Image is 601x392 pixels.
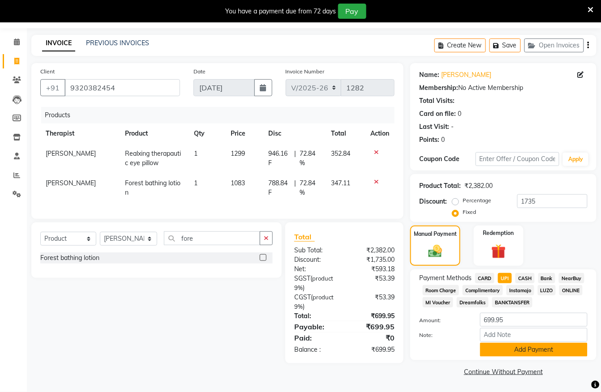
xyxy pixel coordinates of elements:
[312,275,333,282] span: product
[344,274,401,293] div: ₹53.39
[189,124,225,144] th: Qty
[231,179,245,187] span: 1083
[441,135,445,145] div: 0
[40,68,55,76] label: Client
[40,79,65,96] button: +91
[300,179,320,197] span: 72.84 %
[294,293,311,301] span: CGST
[419,122,449,132] div: Last Visit:
[423,297,453,307] span: MI Voucher
[498,273,512,283] span: UPI
[423,285,459,295] span: Room Charge
[288,255,344,264] div: Discount:
[559,285,583,295] span: ONLINE
[86,39,149,47] a: PREVIOUS INVOICES
[419,273,472,283] span: Payment Methods
[344,255,401,264] div: ₹1,735.00
[41,107,401,124] div: Products
[226,7,336,16] div: You have a payment due from 72 days
[120,124,189,144] th: Product
[419,154,475,164] div: Coupon Code
[451,122,454,132] div: -
[313,294,334,301] span: product
[288,332,344,343] div: Paid:
[419,70,439,80] div: Name:
[288,345,344,354] div: Balance :
[338,4,366,19] button: Pay
[463,196,491,205] label: Percentage
[288,321,344,332] div: Payable:
[476,152,560,166] input: Enter Offer / Coupon Code
[492,297,532,307] span: BANKTANSFER
[463,208,476,216] label: Fixed
[125,179,180,196] span: Forest bathing lotion
[480,328,588,342] input: Add Note
[288,274,344,293] div: ( )
[412,367,595,377] a: Continue Without Payment
[40,124,120,144] th: Therapist
[344,311,401,321] div: ₹699.95
[475,273,494,283] span: CARD
[231,149,245,158] span: 1299
[268,179,291,197] span: 788.84 F
[164,231,260,245] input: Search or Scan
[344,332,401,343] div: ₹0
[489,38,521,52] button: Save
[288,246,344,255] div: Sub Total:
[480,313,588,327] input: Amount
[42,35,75,51] a: INVOICE
[464,181,493,191] div: ₹2,382.00
[331,149,350,158] span: 352.84
[300,149,320,168] span: 72.84 %
[419,135,439,145] div: Points:
[487,243,511,261] img: _gift.svg
[193,68,206,76] label: Date
[194,149,198,158] span: 1
[344,264,401,274] div: ₹593.18
[419,181,461,191] div: Product Total:
[344,293,401,311] div: ₹53.39
[524,38,584,52] button: Open Invoices
[412,331,473,339] label: Note:
[559,273,584,283] span: NearBuy
[288,264,344,274] div: Net:
[263,124,326,144] th: Disc
[412,316,473,324] label: Amount:
[507,285,534,295] span: Instamojo
[344,321,401,332] div: ₹699.95
[419,83,458,93] div: Membership:
[419,96,455,106] div: Total Visits:
[294,274,310,282] span: SGST
[64,79,180,96] input: Search by Name/Mobile/Email/Code
[419,197,447,206] div: Discount:
[563,153,588,166] button: Apply
[414,230,457,238] label: Manual Payment
[344,345,401,354] div: ₹699.95
[225,124,263,144] th: Price
[326,124,365,144] th: Total
[268,149,291,168] span: 946.16 F
[40,253,99,263] div: Forest bathing lotion
[294,179,296,197] span: |
[463,285,503,295] span: Complimentary
[294,303,303,310] span: 9%
[294,149,296,168] span: |
[538,285,556,295] span: LUZO
[294,232,315,242] span: Total
[344,246,401,255] div: ₹2,382.00
[419,109,456,119] div: Card on file:
[441,70,491,80] a: [PERSON_NAME]
[46,179,96,187] span: [PERSON_NAME]
[286,68,325,76] label: Invoice Number
[288,311,344,321] div: Total:
[46,149,96,158] span: [PERSON_NAME]
[480,343,588,357] button: Add Payment
[538,273,556,283] span: Bank
[434,38,486,52] button: Create New
[424,243,447,260] img: _cash.svg
[125,149,181,167] span: Realxing therapautic eye pillow
[365,124,395,144] th: Action
[331,179,350,187] span: 347.11
[483,229,514,237] label: Redemption
[457,297,489,307] span: Dreamfolks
